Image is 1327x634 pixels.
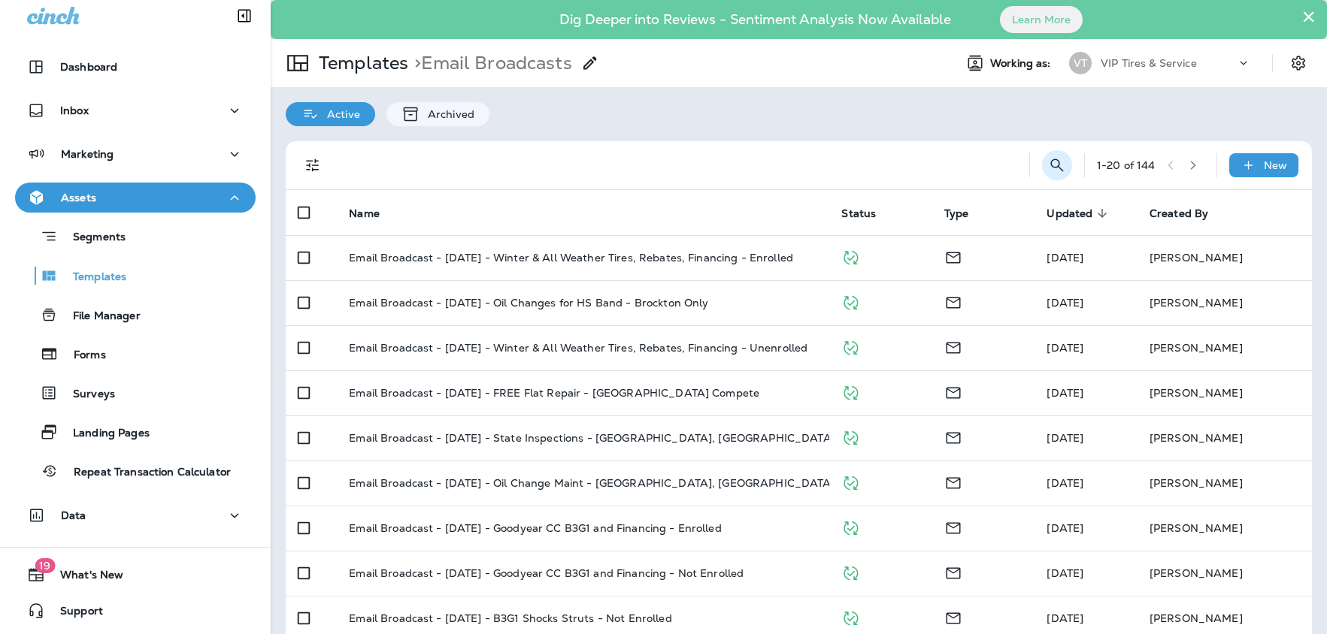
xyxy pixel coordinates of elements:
[59,349,106,363] p: Forms
[1047,476,1083,490] span: Melinda Vorhees
[841,385,860,398] span: Published
[841,520,860,533] span: Published
[58,388,115,402] p: Surveys
[1047,207,1112,220] span: Updated
[349,522,722,534] p: Email Broadcast - [DATE] - Goodyear CC B3G1 and Financing - Enrolled
[58,309,141,324] p: File Manager
[408,52,571,74] p: Email Broadcasts
[944,207,989,220] span: Type
[45,569,123,587] span: What's New
[1138,280,1312,325] td: [PERSON_NAME]
[1047,207,1092,220] span: Updated
[1047,521,1083,535] span: Melinda Vorhees
[841,475,860,488] span: Published
[1047,386,1083,400] span: Melinda Vorhees
[1138,370,1312,415] td: [PERSON_NAME]
[349,612,671,624] p: Email Broadcast - [DATE] - B3G1 Shocks Struts - Not Enrolled
[349,297,708,309] p: Email Broadcast - [DATE] - Oil Changes for HS Band - Brockton Only
[1150,207,1228,220] span: Created By
[35,558,55,573] span: 19
[841,430,860,443] span: Published
[1264,159,1287,171] p: New
[60,61,117,73] p: Dashboard
[58,270,126,285] p: Templates
[1138,325,1312,370] td: [PERSON_NAME]
[349,432,835,444] p: Email Broadcast - [DATE] - State Inspections - [GEOGRAPHIC_DATA], [GEOGRAPHIC_DATA]
[944,610,962,623] span: Email
[349,207,380,220] span: Name
[15,416,256,448] button: Landing Pages
[841,565,860,578] span: Published
[349,207,399,220] span: Name
[15,139,256,169] button: Marketing
[841,207,876,220] span: Status
[944,340,962,353] span: Email
[349,252,793,264] p: Email Broadcast - [DATE] - Winter & All Weather Tires, Rebates, Financing - Enrolled
[15,52,256,82] button: Dashboard
[15,183,256,213] button: Assets
[1097,159,1156,171] div: 1 - 20 of 144
[15,377,256,409] button: Surveys
[1047,566,1083,580] span: Melinda Vorhees
[349,387,759,399] p: Email Broadcast - [DATE] - FREE Flat Repair - [GEOGRAPHIC_DATA] Compete
[841,340,860,353] span: Published
[1000,6,1083,33] button: Learn More
[15,338,256,370] button: Forms
[1138,460,1312,506] td: [PERSON_NAME]
[1042,150,1072,180] button: Search Templates
[15,260,256,291] button: Templates
[944,385,962,398] span: Email
[15,455,256,487] button: Repeat Transaction Calculator
[298,150,328,180] button: Filters
[841,249,860,263] span: Published
[1285,50,1312,77] button: Settings
[60,104,89,116] p: Inbox
[1150,207,1208,220] span: Created By
[944,294,962,308] span: Email
[1138,235,1312,280] td: [PERSON_NAME]
[516,17,995,22] p: Dig Deeper into Reviews - Sentiment Analysis Now Available
[313,52,408,74] p: Templates
[1301,5,1316,29] button: Close
[420,108,474,120] p: Archived
[1047,611,1083,625] span: Melinda Vorhees
[59,466,231,480] p: Repeat Transaction Calculator
[15,560,256,590] button: 19What's New
[61,192,96,204] p: Assets
[944,475,962,488] span: Email
[320,108,360,120] p: Active
[1047,251,1083,264] span: Melinda Vorhees
[15,220,256,252] button: Segments
[223,1,265,31] button: Collapse Sidebar
[58,231,126,246] p: Segments
[1138,506,1312,551] td: [PERSON_NAME]
[15,299,256,331] button: File Manager
[61,509,86,521] p: Data
[15,596,256,626] button: Support
[61,148,114,160] p: Marketing
[1138,551,1312,596] td: [PERSON_NAME]
[349,477,958,489] p: Email Broadcast - [DATE] - Oil Change Maint - [GEOGRAPHIC_DATA], [GEOGRAPHIC_DATA], [GEOGRAPHIC_D...
[15,95,256,125] button: Inbox
[45,605,103,623] span: Support
[58,427,150,441] p: Landing Pages
[1047,296,1083,309] span: Melinda Vorhees
[349,342,807,354] p: Email Broadcast - [DATE] - Winter & All Weather Tires, Rebates, Financing - Unenrolled
[944,249,962,263] span: Email
[349,567,744,579] p: Email Broadcast - [DATE] - Goodyear CC B3G1 and Financing - Not Enrolled
[944,520,962,533] span: Email
[1069,52,1092,74] div: VT
[1138,415,1312,460] td: [PERSON_NAME]
[1047,431,1083,445] span: Melinda Vorhees
[841,207,895,220] span: Status
[1047,341,1083,355] span: Melinda Vorhees
[15,500,256,530] button: Data
[944,207,969,220] span: Type
[990,57,1054,70] span: Working as:
[1101,57,1197,69] p: VIP Tires & Service
[841,610,860,623] span: Published
[944,565,962,578] span: Email
[841,294,860,308] span: Published
[944,430,962,443] span: Email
